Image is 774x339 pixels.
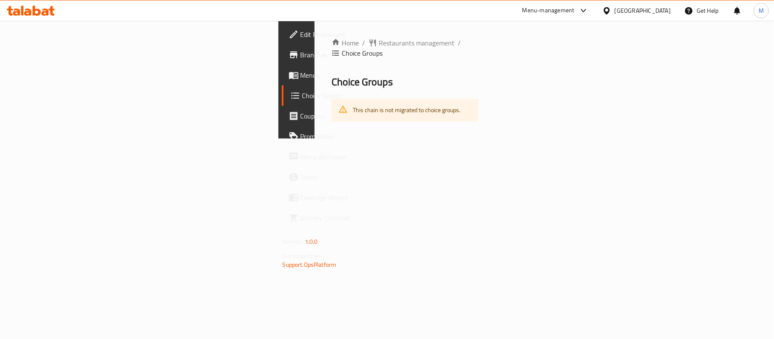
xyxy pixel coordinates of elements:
a: Edit Restaurant [282,24,408,45]
a: Menu disclaimer [282,147,408,167]
div: Menu-management [522,6,575,16]
span: Choice Groups [302,90,401,101]
span: Version: [283,236,303,247]
span: 1.0.0 [305,236,318,247]
a: Branches [282,45,408,65]
a: Promotions [282,126,408,147]
a: Upsell [282,167,408,187]
span: Upsell [301,172,401,182]
span: Coupons [301,111,401,121]
span: Edit Restaurant [301,29,401,40]
span: Get support on: [283,251,322,262]
span: Restaurants management [379,38,454,48]
a: Coupons [282,106,408,126]
a: Coverage Report [282,187,408,208]
a: Grocery Checklist [282,208,408,228]
span: Menus [301,70,401,80]
span: Grocery Checklist [301,213,401,223]
span: M [759,6,764,15]
span: Menu disclaimer [301,152,401,162]
a: Restaurants management [369,38,454,48]
a: Choice Groups [282,85,408,106]
a: Menus [282,65,408,85]
a: Support.OpsPlatform [283,259,337,270]
li: / [458,38,461,48]
div: [GEOGRAPHIC_DATA] [615,6,671,15]
span: Branches [301,50,401,60]
span: Coverage Report [301,192,401,203]
span: Promotions [301,131,401,141]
